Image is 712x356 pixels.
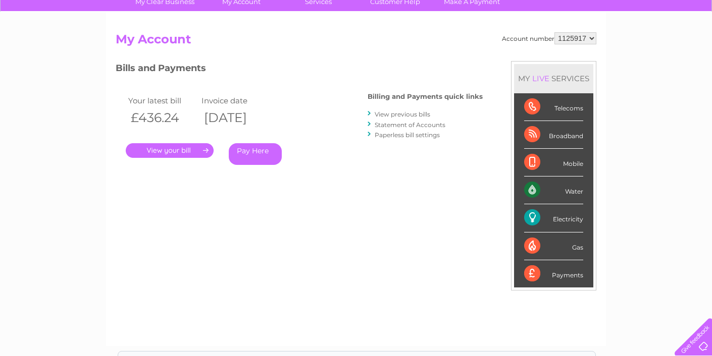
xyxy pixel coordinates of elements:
a: Contact [645,43,670,50]
a: Energy [560,43,582,50]
img: logo.png [25,26,76,57]
a: Log out [679,43,702,50]
div: Gas [524,232,583,260]
div: Electricity [524,204,583,232]
div: Payments [524,260,583,287]
a: Telecoms [588,43,618,50]
th: £436.24 [126,107,199,128]
a: Pay Here [229,143,282,165]
div: Water [524,176,583,204]
td: Invoice date [199,94,272,107]
a: 0333 014 3131 [522,5,591,18]
div: Mobile [524,149,583,176]
td: Your latest bill [126,94,199,107]
a: Paperless bill settings [375,131,440,139]
a: Blog [624,43,639,50]
div: Clear Business is a trading name of Verastar Limited (registered in [GEOGRAPHIC_DATA] No. 3667643... [118,6,595,49]
div: Account number [502,32,596,44]
th: [DATE] [199,107,272,128]
a: Statement of Accounts [375,121,445,129]
div: Broadband [524,121,583,149]
a: . [126,143,214,158]
div: LIVE [530,74,551,83]
a: Water [534,43,553,50]
h2: My Account [116,32,596,51]
a: View previous bills [375,110,430,118]
div: Telecoms [524,93,583,121]
h4: Billing and Payments quick links [368,93,483,100]
div: MY SERVICES [514,64,593,93]
h3: Bills and Payments [116,61,483,79]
